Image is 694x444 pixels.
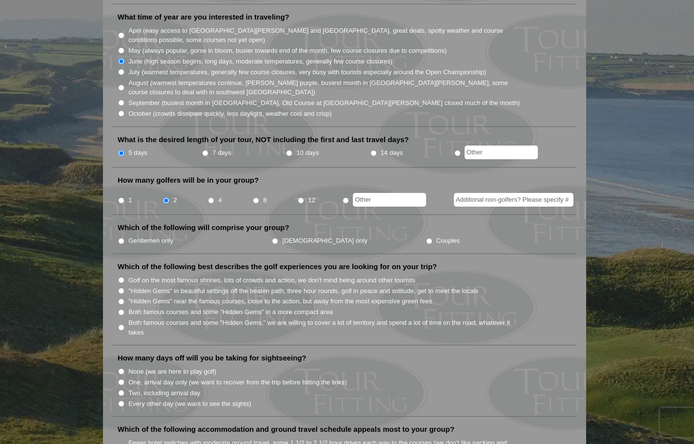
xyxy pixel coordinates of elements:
label: 12 [308,195,315,205]
label: Two, including arrival day [128,388,200,398]
label: Both famous courses and some "Hidden Gems" in a more compact area [128,307,333,317]
label: April (easy access to [GEOGRAPHIC_DATA][PERSON_NAME] and [GEOGRAPHIC_DATA], great deals, spotty w... [128,26,521,45]
label: 10 days [297,148,319,158]
input: Additional non-golfers? Please specify # [454,193,573,207]
label: None (we are here to play golf) [128,367,216,377]
label: [DEMOGRAPHIC_DATA] only [283,236,367,246]
label: What is the desired length of your tour, NOT including the first and last travel days? [118,135,409,145]
label: 5 days [128,148,147,158]
input: Other [353,193,426,207]
label: 1 [128,195,132,205]
label: How many days off will you be taking for sightseeing? [118,353,306,363]
label: 8 [263,195,266,205]
label: What time of year are you interested in traveling? [118,12,289,22]
label: June (high season begins, long days, moderate temperatures, generally few course closures) [128,57,392,66]
label: October (crowds dissipate quickly, less daylight, weather cool and crisp) [128,109,332,119]
label: July (warmest temperatures, generally few course closures, very busy with tourists especially aro... [128,67,486,77]
label: Both famous courses and some "Hidden Gems," we are willing to cover a lot of territory and spend ... [128,318,521,337]
label: May (always popular, gorse in bloom, busier towards end of the month, few course closures due to ... [128,46,447,56]
label: Every other day (we want to see the sights) [128,399,251,409]
label: August (warmest temperatures continue, [PERSON_NAME] purple, busiest month in [GEOGRAPHIC_DATA][P... [128,78,521,97]
label: 4 [218,195,222,205]
label: Couples [436,236,460,246]
label: "Hidden Gems" near the famous courses, close to the action, but away from the most expensive gree... [128,296,432,306]
label: 14 days [381,148,403,158]
label: How many golfers will be in your group? [118,175,259,185]
label: Golf on the most famous shrines, lots of crowds and action, we don't mind being around other tour... [128,275,415,285]
label: 7 days [212,148,231,158]
label: "Hidden Gems" in beautiful settings off the beaten path, three hour rounds, golf in peace and sol... [128,286,478,296]
label: 2 [173,195,177,205]
label: Which of the following best describes the golf experiences you are looking for on your trip? [118,262,437,272]
label: One, arrival day only (we want to recover from the trip before hitting the links) [128,378,347,387]
label: Which of the following accommodation and ground travel schedule appeals most to your group? [118,424,454,434]
label: Which of the following will comprise your group? [118,223,289,233]
label: September (busiest month in [GEOGRAPHIC_DATA], Old Course at [GEOGRAPHIC_DATA][PERSON_NAME] close... [128,98,520,108]
input: Other [465,146,538,159]
label: Gentlemen only [128,236,173,246]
